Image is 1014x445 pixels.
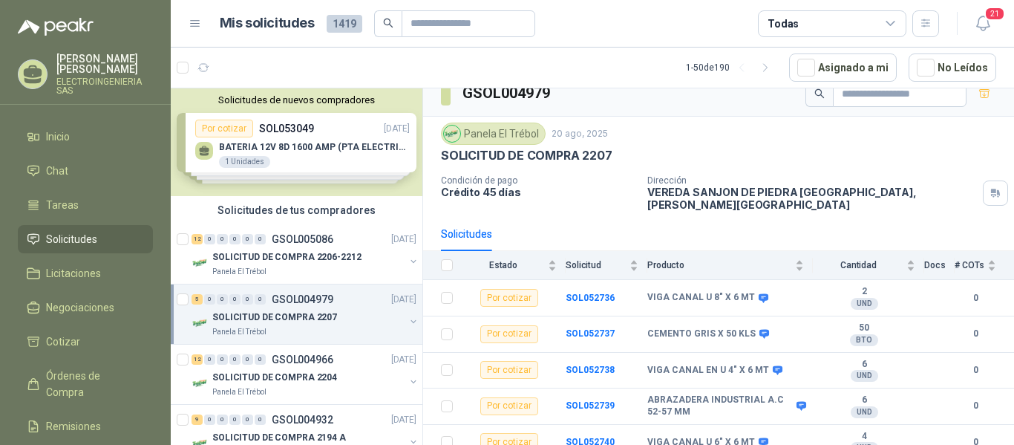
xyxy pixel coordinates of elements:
span: Inicio [46,129,70,145]
div: 0 [255,415,266,425]
p: GSOL004966 [272,354,333,365]
a: Inicio [18,123,153,151]
div: UND [851,406,878,418]
p: GSOL004979 [272,294,333,305]
p: [DATE] [391,353,416,367]
b: CEMENTO GRIS X 50 KLS [647,328,756,340]
p: 20 ago, 2025 [552,127,608,141]
th: Cantidad [813,251,924,280]
div: Por cotizar [480,361,538,379]
div: 5 [192,294,203,305]
div: UND [851,298,878,310]
a: Licitaciones [18,259,153,288]
div: Solicitudes de tus compradores [171,196,422,224]
button: Asignado a mi [789,53,897,82]
a: Negociaciones [18,293,153,322]
div: Solicitudes de nuevos compradoresPor cotizarSOL053049[DATE] BATERIA 12V 8D 1600 AMP (PTA ELECTRIC... [171,88,422,196]
a: 12 0 0 0 0 0 GSOL004966[DATE] Company LogoSOLICITUD DE COMPRA 2204Panela El Trébol [192,351,419,398]
div: 1 - 50 de 190 [686,56,777,79]
p: [PERSON_NAME] [PERSON_NAME] [56,53,153,74]
p: Crédito 45 días [441,186,635,198]
b: VIGA CANAL U 8" X 6 MT [647,292,755,304]
div: Por cotizar [480,397,538,415]
div: 0 [204,354,215,365]
b: SOL052738 [566,365,615,375]
button: No Leídos [909,53,996,82]
div: 0 [242,234,253,244]
a: Chat [18,157,153,185]
b: 50 [813,322,915,334]
span: # COTs [955,260,984,270]
span: 1419 [327,15,362,33]
a: Solicitudes [18,225,153,253]
div: Por cotizar [480,325,538,343]
b: 6 [813,359,915,371]
a: SOL052736 [566,293,615,303]
h1: Mis solicitudes [220,13,315,34]
span: Negociaciones [46,299,114,316]
b: 2 [813,286,915,298]
div: 0 [229,234,241,244]
b: VIGA CANAL EN U 4" X 6 MT [647,365,769,377]
span: Licitaciones [46,265,101,282]
div: 0 [255,354,266,365]
div: 9 [192,415,203,425]
img: Company Logo [444,126,460,142]
p: SOLICITUD DE COMPRA 2207 [212,311,337,325]
a: Cotizar [18,328,153,356]
div: 0 [217,354,228,365]
img: Company Logo [192,314,209,332]
b: 0 [955,327,996,341]
span: Producto [647,260,792,270]
span: Cantidad [813,260,903,270]
th: # COTs [955,251,1014,280]
div: 0 [229,294,241,305]
button: Solicitudes de nuevos compradores [177,94,416,105]
p: SOLICITUD DE COMPRA 2194 A [212,431,346,445]
div: Por cotizar [480,289,538,307]
p: SOLICITUD DE COMPRA 2207 [441,148,612,163]
img: Company Logo [192,254,209,272]
p: Dirección [647,175,977,186]
div: 0 [204,415,215,425]
span: Cotizar [46,334,80,350]
a: 12 0 0 0 0 0 GSOL005086[DATE] Company LogoSOLICITUD DE COMPRA 2206-2212Panela El Trébol [192,230,419,278]
div: Solicitudes [441,226,492,242]
p: Panela El Trébol [212,326,266,338]
span: search [814,88,825,99]
span: Estado [462,260,545,270]
th: Solicitud [566,251,647,280]
p: SOLICITUD DE COMPRA 2206-2212 [212,250,362,264]
th: Producto [647,251,813,280]
p: Condición de pago [441,175,635,186]
p: GSOL005086 [272,234,333,244]
img: Logo peakr [18,18,94,36]
span: Tareas [46,197,79,213]
span: Órdenes de Compra [46,368,139,400]
div: 0 [229,354,241,365]
th: Docs [924,251,955,280]
div: 0 [204,234,215,244]
span: search [383,18,393,28]
p: [DATE] [391,293,416,307]
div: UND [851,370,878,382]
a: 5 0 0 0 0 0 GSOL004979[DATE] Company LogoSOLICITUD DE COMPRA 2207Panela El Trébol [192,290,419,338]
p: GSOL004932 [272,415,333,425]
p: ELECTROINGENIERIA SAS [56,77,153,95]
div: 0 [255,294,266,305]
div: Panela El Trébol [441,123,546,145]
a: SOL052739 [566,400,615,411]
div: BTO [850,334,878,346]
div: 12 [192,234,203,244]
div: 0 [229,415,241,425]
div: Todas [768,16,799,32]
span: Solicitud [566,260,627,270]
b: 0 [955,363,996,377]
p: [DATE] [391,413,416,427]
b: 0 [955,291,996,305]
b: SOL052737 [566,328,615,339]
a: Tareas [18,191,153,219]
div: 0 [242,354,253,365]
